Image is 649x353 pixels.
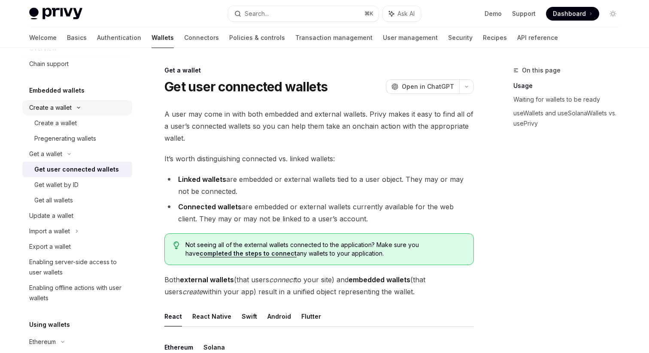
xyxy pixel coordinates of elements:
em: create [182,287,203,296]
a: Connectors [184,27,219,48]
a: Recipes [483,27,507,48]
div: Import a wallet [29,226,70,236]
span: A user may come in with both embedded and external wallets. Privy makes it easy to find all of a ... [164,108,474,144]
span: Both (that users to your site) and (that users within your app) result in a unified object repres... [164,274,474,298]
button: Search...⌘K [228,6,379,21]
span: ⌘ K [364,10,373,17]
button: Swift [242,306,257,326]
a: User management [383,27,438,48]
button: Ask AI [383,6,421,21]
div: Update a wallet [29,211,73,221]
a: Usage [513,79,627,93]
a: Get all wallets [22,193,132,208]
div: Chain support [29,59,69,69]
a: Policies & controls [229,27,285,48]
span: Open in ChatGPT [402,82,454,91]
span: Dashboard [553,9,586,18]
div: Get a wallet [29,149,62,159]
div: Get user connected wallets [34,164,119,175]
strong: external wallets [180,275,234,284]
div: Get a wallet [164,66,474,75]
svg: Tip [173,241,179,249]
em: connect [269,275,295,284]
a: completed the steps to connect [200,250,297,257]
h1: Get user connected wallets [164,79,328,94]
span: On this page [522,65,561,75]
a: Export a wallet [22,239,132,254]
h5: Embedded wallets [29,85,85,96]
a: Enabling server-side access to user wallets [22,254,132,280]
a: Waiting for wallets to be ready [513,93,627,106]
a: Support [512,9,536,18]
button: React Native [192,306,231,326]
a: Enabling offline actions with user wallets [22,280,132,306]
a: Welcome [29,27,57,48]
a: Get wallet by ID [22,177,132,193]
div: Create a wallet [34,118,77,128]
strong: Linked wallets [178,175,226,184]
a: Update a wallet [22,208,132,223]
h5: Using wallets [29,320,70,330]
a: Dashboard [546,7,599,21]
a: Basics [67,27,87,48]
div: Pregenerating wallets [34,133,96,144]
img: light logo [29,8,82,20]
div: Create a wallet [29,103,72,113]
a: Demo [485,9,502,18]
button: Open in ChatGPT [386,79,459,94]
div: Enabling server-side access to user wallets [29,257,127,278]
a: Wallets [152,27,174,48]
span: Ask AI [397,9,415,18]
a: useWallets and useSolanaWallets vs. usePrivy [513,106,627,130]
div: Get all wallets [34,195,73,205]
a: Transaction management [295,27,373,48]
strong: embedded wallets [349,275,410,284]
a: Chain support [22,56,132,72]
a: API reference [517,27,558,48]
span: Not seeing all of the external wallets connected to the application? Make sure you have any walle... [185,241,465,258]
a: Security [448,27,473,48]
button: React [164,306,182,326]
div: Ethereum [29,337,56,347]
li: are embedded or external wallets currently available for the web client. They may or may not be l... [164,201,474,225]
button: Android [267,306,291,326]
div: Search... [245,9,269,19]
a: Create a wallet [22,115,132,131]
button: Flutter [301,306,321,326]
strong: Connected wallets [178,202,242,211]
a: Get user connected wallets [22,162,132,177]
a: Authentication [97,27,141,48]
a: Pregenerating wallets [22,131,132,146]
button: Toggle dark mode [606,7,620,21]
span: It’s worth distinguishing connected vs. linked wallets: [164,153,474,165]
div: Export a wallet [29,241,71,252]
div: Get wallet by ID [34,180,79,190]
div: Enabling offline actions with user wallets [29,283,127,303]
li: are embedded or external wallets tied to a user object. They may or may not be connected. [164,173,474,197]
